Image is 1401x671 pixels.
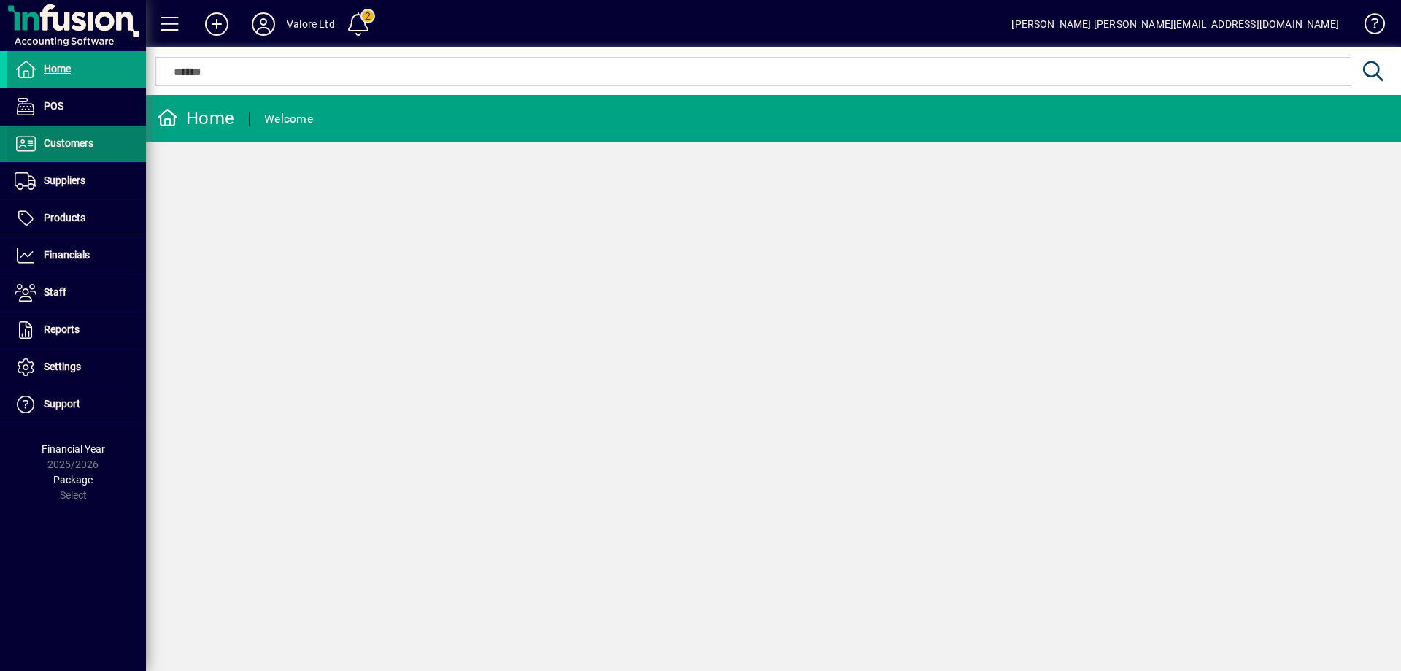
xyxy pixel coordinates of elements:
div: [PERSON_NAME] [PERSON_NAME][EMAIL_ADDRESS][DOMAIN_NAME] [1011,12,1339,36]
span: POS [44,100,63,112]
div: Home [157,107,234,130]
button: Add [193,11,240,37]
span: Home [44,63,71,74]
span: Financial Year [42,443,105,455]
div: Valore Ltd [287,12,335,36]
span: Reports [44,323,80,335]
a: Support [7,386,146,423]
a: Settings [7,349,146,386]
span: Customers [44,137,93,149]
a: Reports [7,312,146,348]
a: Staff [7,275,146,311]
a: Financials [7,237,146,274]
span: Financials [44,249,90,261]
span: Settings [44,361,81,372]
a: Knowledge Base [1354,3,1383,50]
span: Support [44,398,80,410]
span: Package [53,474,93,486]
a: Products [7,200,146,237]
a: Suppliers [7,163,146,199]
a: Customers [7,126,146,162]
button: Profile [240,11,287,37]
a: POS [7,88,146,125]
span: Products [44,212,85,223]
span: Suppliers [44,175,85,186]
span: Staff [44,286,66,298]
div: Welcome [264,107,313,131]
